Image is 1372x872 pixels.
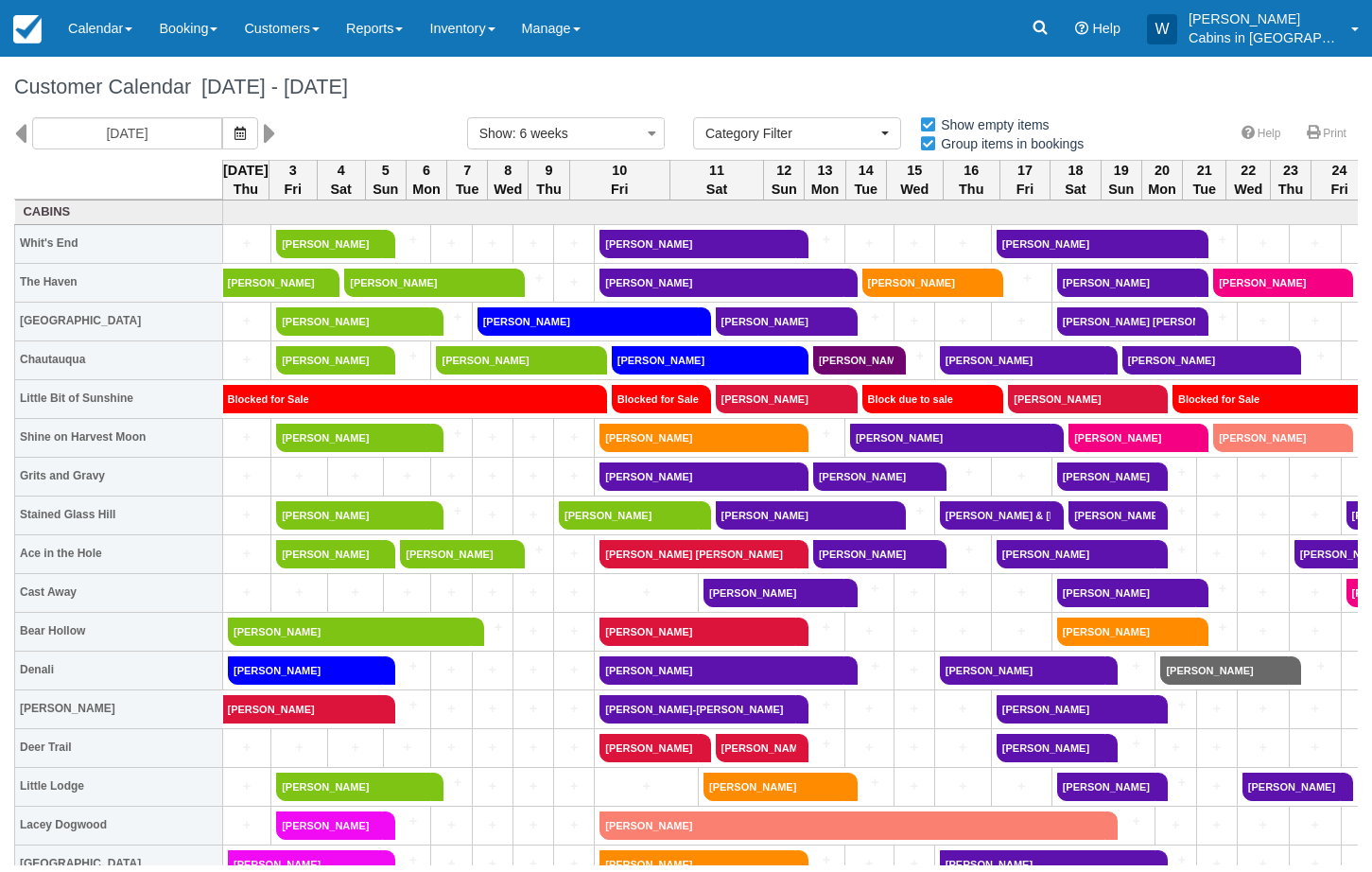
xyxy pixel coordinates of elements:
[1183,160,1226,200] th: 21 Tue
[276,773,431,801] a: [PERSON_NAME]
[997,583,1047,602] a: +
[228,583,266,602] a: +
[479,126,512,141] span: Show
[518,505,548,525] a: +
[919,117,1064,131] span: Show empty items
[228,350,266,370] a: +
[1202,776,1232,796] a: +
[529,160,569,200] th: 9 Thu
[228,776,266,796] a: +
[1295,120,1358,148] a: Print
[934,540,986,560] a: +
[599,618,796,646] a: [PERSON_NAME]
[436,815,466,835] a: +
[599,776,693,796] a: +
[1160,656,1289,685] a: [PERSON_NAME]
[813,346,894,375] a: [PERSON_NAME]
[478,660,508,680] a: +
[940,621,986,641] a: +
[919,130,1096,158] label: Group items in bookings
[999,160,1050,200] th: 17 Fri
[813,462,934,491] a: [PERSON_NAME]
[15,302,223,340] th: [GEOGRAPHIC_DATA]
[1242,544,1284,564] a: +
[276,738,322,758] a: +
[844,579,888,599] a: +
[599,811,1105,840] a: [PERSON_NAME]
[406,160,446,200] th: 6 Mon
[1202,466,1232,486] a: +
[599,230,796,258] a: [PERSON_NAME]
[333,466,378,486] a: +
[703,579,844,607] a: [PERSON_NAME]
[512,126,568,141] span: : 6 weeks
[228,656,383,685] a: [PERSON_NAME]
[317,160,365,200] th: 4 Sat
[228,815,266,835] a: +
[1242,621,1284,641] a: +
[518,234,548,253] a: +
[899,311,929,331] a: +
[1202,738,1232,758] a: +
[223,269,328,297] a: [PERSON_NAME]
[559,621,589,641] a: +
[15,263,223,302] th: The Haven
[1092,21,1120,36] span: Help
[1155,540,1191,560] a: +
[1160,738,1190,758] a: +
[1196,618,1232,637] a: +
[1057,618,1196,646] a: [PERSON_NAME]
[599,424,796,452] a: [PERSON_NAME]
[599,583,693,602] a: +
[15,340,223,379] th: Chautauqua
[518,815,548,835] a: +
[796,424,840,444] a: +
[940,501,1051,530] a: [PERSON_NAME] & [PERSON_NAME]
[1147,14,1177,44] div: W
[436,466,466,486] a: +
[15,651,223,689] th: Denali
[844,656,888,676] a: +
[518,583,548,602] a: +
[15,457,223,496] th: Grits and Gravy
[478,699,508,719] a: +
[228,544,266,564] a: +
[1242,773,1341,801] a: [PERSON_NAME]
[518,776,548,796] a: +
[518,427,548,447] a: +
[1294,815,1336,835] a: +
[1160,815,1190,835] a: +
[276,346,383,375] a: [PERSON_NAME]
[940,346,1105,375] a: [PERSON_NAME]
[997,734,1105,762] a: [PERSON_NAME]
[1294,505,1336,525] a: +
[436,699,466,719] a: +
[716,501,894,530] a: [PERSON_NAME]
[1294,466,1336,486] a: +
[14,76,1358,98] h1: Customer Calendar
[15,689,223,728] th: [PERSON_NAME]
[518,738,548,758] a: +
[1189,28,1340,47] p: Cabins in [GEOGRAPHIC_DATA]
[400,540,512,568] a: [PERSON_NAME]
[1242,466,1284,486] a: +
[599,695,796,724] a: [PERSON_NAME]-[PERSON_NAME]
[431,501,467,521] a: +
[1068,501,1155,530] a: [PERSON_NAME]
[344,269,512,297] a: [PERSON_NAME]
[997,621,1047,641] a: +
[223,695,384,724] a: [PERSON_NAME]
[764,160,805,200] th: 12 Sun
[436,738,466,758] a: +
[1242,815,1284,835] a: +
[191,75,348,98] span: [DATE] - [DATE]
[276,540,383,568] a: [PERSON_NAME]
[276,424,431,452] a: [PERSON_NAME]
[512,540,548,560] a: +
[899,234,929,253] a: +
[1242,583,1284,602] a: +
[599,656,844,685] a: [PERSON_NAME]
[15,379,223,418] th: Little Bit of Sunshine
[997,776,1047,796] a: +
[1230,120,1293,148] a: Help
